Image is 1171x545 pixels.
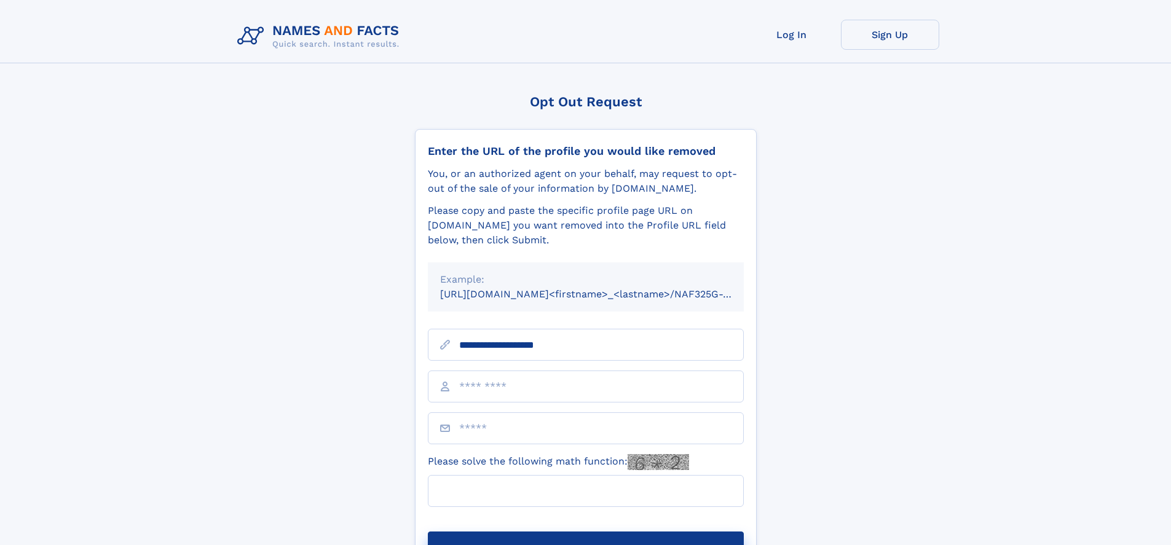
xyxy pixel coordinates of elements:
img: Logo Names and Facts [232,20,409,53]
div: Please copy and paste the specific profile page URL on [DOMAIN_NAME] you want removed into the Pr... [428,203,744,248]
a: Log In [743,20,841,50]
div: Enter the URL of the profile you would like removed [428,144,744,158]
label: Please solve the following math function: [428,454,689,470]
div: Example: [440,272,731,287]
div: Opt Out Request [415,94,757,109]
a: Sign Up [841,20,939,50]
div: You, or an authorized agent on your behalf, may request to opt-out of the sale of your informatio... [428,167,744,196]
small: [URL][DOMAIN_NAME]<firstname>_<lastname>/NAF325G-xxxxxxxx [440,288,767,300]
